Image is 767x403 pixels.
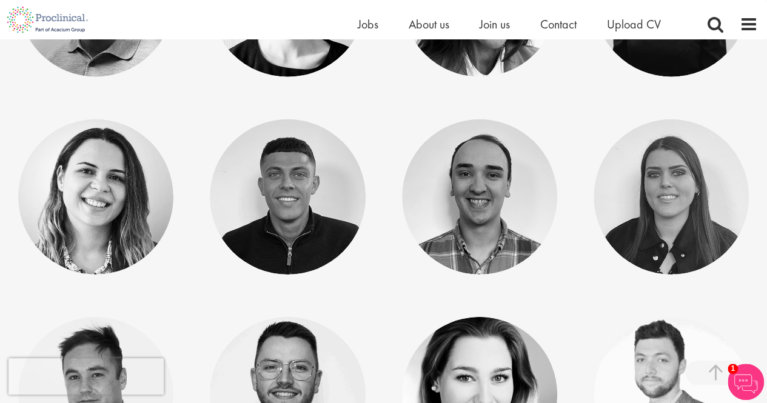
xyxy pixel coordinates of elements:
a: Contact [540,16,577,32]
a: About us [409,16,449,32]
a: Upload CV [607,16,661,32]
span: 1 [728,364,738,374]
a: Join us [480,16,510,32]
iframe: reCAPTCHA [8,358,164,395]
a: Jobs [358,16,378,32]
img: Chatbot [728,364,764,400]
